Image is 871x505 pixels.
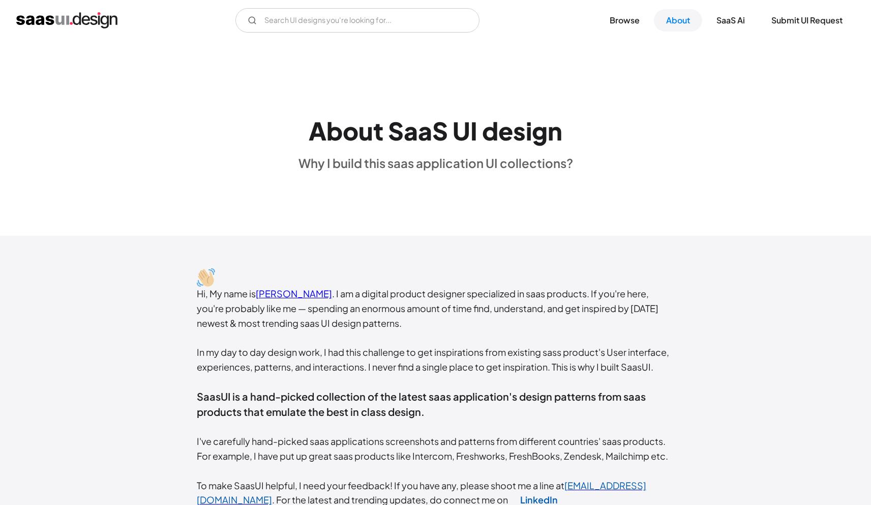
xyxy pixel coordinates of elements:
h1: About SaaS UI design [309,116,562,146]
input: Search UI designs you're looking for... [235,8,479,33]
a: Browse [597,9,652,32]
form: Email Form [235,8,479,33]
a: home [16,12,117,29]
a: [PERSON_NAME] [256,288,332,299]
a: SaaS Ai [704,9,757,32]
a: Submit UI Request [759,9,855,32]
a: About [654,9,702,32]
div: Why I build this saas application UI collections? [298,155,573,171]
span: SaasUI is a hand-picked collection of the latest saas application's design patterns from saas pro... [197,390,646,418]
